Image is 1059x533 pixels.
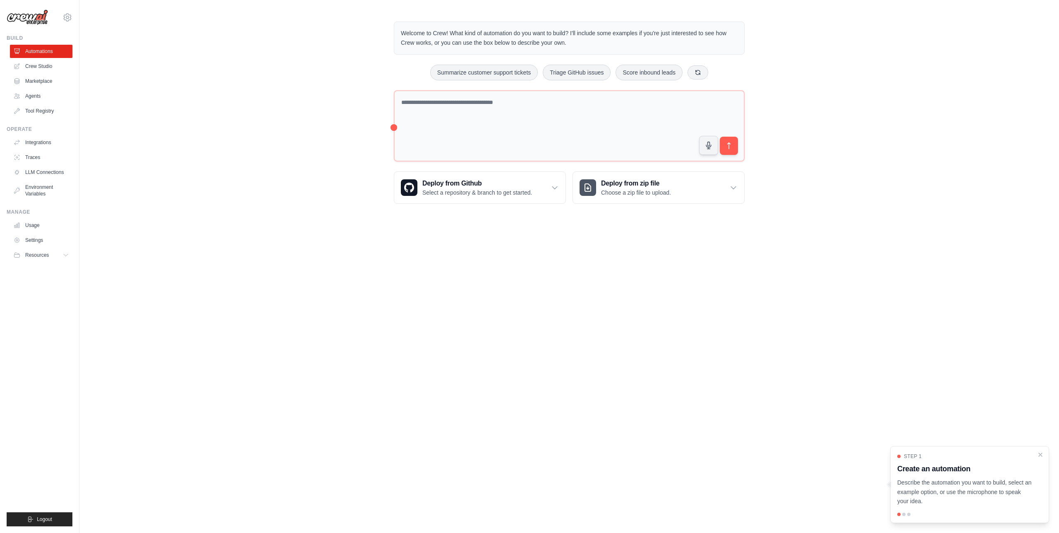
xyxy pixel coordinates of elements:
a: Environment Variables [10,181,72,200]
p: Describe the automation you want to build, select an example option, or use the microphone to spe... [897,478,1032,506]
a: Integrations [10,136,72,149]
button: Resources [10,248,72,262]
a: Crew Studio [10,60,72,73]
span: Resources [25,252,49,258]
a: Automations [10,45,72,58]
a: Traces [10,151,72,164]
a: Usage [10,219,72,232]
button: Logout [7,512,72,526]
button: Score inbound leads [616,65,683,80]
button: Summarize customer support tickets [430,65,538,80]
button: Close walkthrough [1037,451,1044,458]
h3: Deploy from zip file [601,178,671,188]
p: Choose a zip file to upload. [601,188,671,197]
div: Manage [7,209,72,215]
span: Logout [37,516,52,523]
a: LLM Connections [10,166,72,179]
a: Marketplace [10,75,72,88]
p: Welcome to Crew! What kind of automation do you want to build? I'll include some examples if you'... [401,29,738,48]
img: Logo [7,10,48,25]
h3: Create an automation [897,463,1032,475]
a: Settings [10,234,72,247]
a: Agents [10,89,72,103]
p: Select a repository & branch to get started. [422,188,532,197]
button: Triage GitHub issues [543,65,611,80]
span: Step 1 [904,453,922,460]
h3: Deploy from Github [422,178,532,188]
a: Tool Registry [10,104,72,118]
div: Build [7,35,72,41]
div: Operate [7,126,72,133]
